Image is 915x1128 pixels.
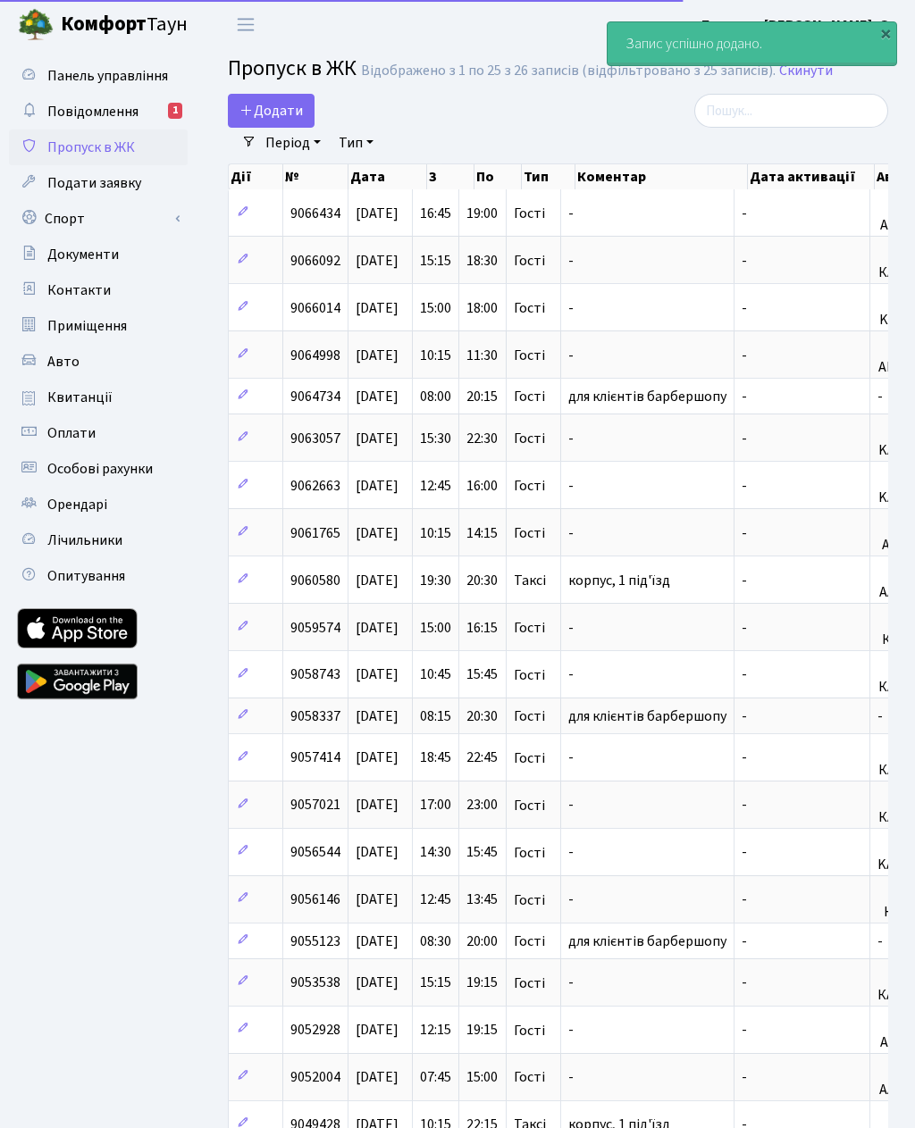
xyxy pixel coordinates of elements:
[568,571,670,590] span: корпус, 1 під'їзд
[356,618,399,638] span: [DATE]
[575,164,748,189] th: Коментар
[356,890,399,910] span: [DATE]
[568,1021,574,1040] span: -
[47,245,119,264] span: Документи
[466,429,498,448] span: 22:30
[356,476,399,496] span: [DATE]
[420,523,451,543] span: 10:15
[742,476,747,496] span: -
[290,843,340,863] span: 9056544
[9,201,188,237] a: Спорт
[420,665,451,685] span: 10:45
[742,1067,747,1087] span: -
[361,63,776,79] div: Відображено з 1 по 25 з 26 записів (відфільтровано з 25 записів).
[356,796,399,815] span: [DATE]
[466,706,498,726] span: 20:30
[742,796,747,815] span: -
[9,344,188,380] a: Авто
[514,798,545,813] span: Гості
[514,893,545,907] span: Гості
[742,665,747,685] span: -
[742,973,747,993] span: -
[742,618,747,638] span: -
[290,387,340,406] span: 9064734
[568,748,574,768] span: -
[9,237,188,272] a: Документи
[466,665,498,685] span: 15:45
[47,566,125,586] span: Опитування
[47,352,80,372] span: Авто
[466,890,498,910] span: 13:45
[466,618,498,638] span: 16:15
[466,523,498,543] span: 14:15
[61,10,147,38] b: Комфорт
[356,843,399,863] span: [DATE]
[522,164,575,189] th: Тип
[356,706,399,726] span: [DATE]
[514,709,545,723] span: Гості
[283,164,348,189] th: №
[568,523,574,543] span: -
[608,22,896,65] div: Запис успішно додано.
[742,204,747,223] span: -
[420,1021,451,1040] span: 12:15
[514,431,545,446] span: Гості
[47,388,113,407] span: Квитанції
[356,298,399,318] span: [DATE]
[420,298,451,318] span: 15:00
[420,748,451,768] span: 18:45
[290,346,340,365] span: 9064998
[514,206,545,221] span: Гості
[290,796,340,815] span: 9057021
[514,1024,545,1038] span: Гості
[742,346,747,365] span: -
[694,94,888,128] input: Пошук...
[568,429,574,448] span: -
[877,932,883,951] span: -
[290,890,340,910] span: 9056146
[332,128,381,158] a: Тип
[356,346,399,365] span: [DATE]
[466,1021,498,1040] span: 19:15
[742,890,747,910] span: -
[47,280,111,300] span: Контакти
[420,932,451,951] span: 08:30
[568,843,574,863] span: -
[356,665,399,685] span: [DATE]
[47,138,135,157] span: Пропуск в ЖК
[9,558,188,594] a: Опитування
[466,973,498,993] span: 19:15
[47,66,168,86] span: Панель управління
[568,204,574,223] span: -
[356,204,399,223] span: [DATE]
[356,973,399,993] span: [DATE]
[420,429,451,448] span: 15:30
[420,476,451,496] span: 12:45
[229,164,283,189] th: Дії
[290,571,340,590] span: 9060580
[47,173,141,193] span: Подати заявку
[356,387,399,406] span: [DATE]
[9,415,188,451] a: Оплати
[228,53,357,84] span: Пропуск в ЖК
[742,429,747,448] span: -
[514,1070,545,1084] span: Гості
[568,706,726,726] span: для клієнтів барбершопу
[514,389,545,404] span: Гості
[568,298,574,318] span: -
[356,251,399,271] span: [DATE]
[290,932,340,951] span: 9055123
[290,523,340,543] span: 9061765
[742,298,747,318] span: -
[47,316,127,336] span: Приміщення
[568,346,574,365] span: -
[47,459,153,479] span: Особові рахунки
[514,254,545,268] span: Гості
[348,164,428,189] th: Дата
[466,204,498,223] span: 19:00
[742,1021,747,1040] span: -
[356,1021,399,1040] span: [DATE]
[168,103,182,119] div: 1
[9,308,188,344] a: Приміщення
[427,164,474,189] th: З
